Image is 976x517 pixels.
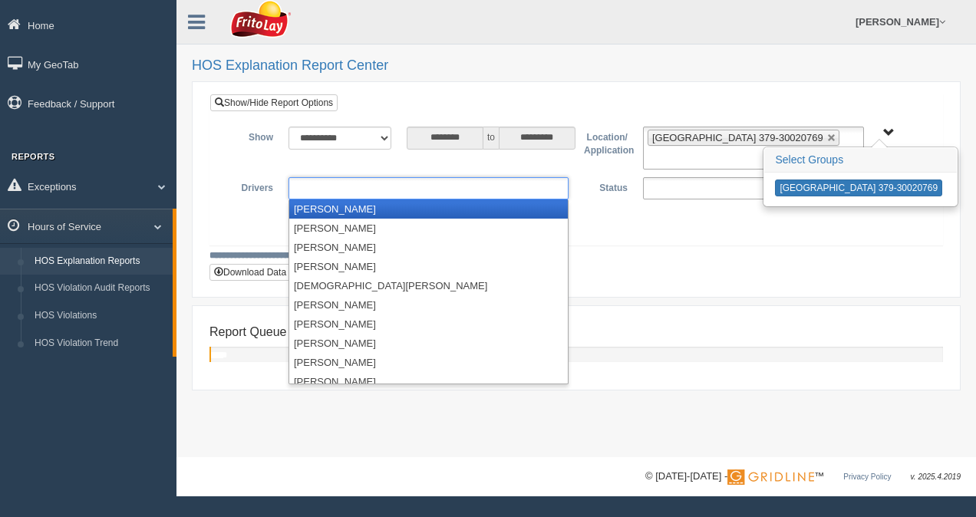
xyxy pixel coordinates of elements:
img: Gridline [727,469,814,485]
button: Download Data [209,264,291,281]
li: [PERSON_NAME] [289,257,568,276]
li: [PERSON_NAME] [289,334,568,353]
h4: Report Queue Completion Progress: [209,325,943,339]
h2: HOS Explanation Report Center [192,58,961,74]
label: Location/ Application [576,127,635,158]
label: Drivers [222,177,281,196]
label: Status [576,177,635,196]
div: © [DATE]-[DATE] - ™ [645,469,961,485]
h3: Select Groups [764,148,957,173]
label: Show [222,127,281,145]
span: to [483,127,499,150]
a: HOS Violation Audit Reports [28,275,173,302]
a: HOS Explanation Reports [28,248,173,275]
li: [PERSON_NAME] [289,314,568,334]
button: [GEOGRAPHIC_DATA] 379-30020769 [775,179,942,196]
li: [PERSON_NAME] [289,219,568,238]
a: HOS Violation Trend [28,330,173,357]
li: [PERSON_NAME] [289,199,568,219]
a: HOS Violations [28,302,173,330]
span: v. 2025.4.2019 [911,473,961,481]
li: [PERSON_NAME] [289,372,568,391]
li: [PERSON_NAME] [289,295,568,314]
li: [DEMOGRAPHIC_DATA][PERSON_NAME] [289,276,568,295]
a: Privacy Policy [843,473,891,481]
li: [PERSON_NAME] [289,238,568,257]
span: [GEOGRAPHIC_DATA] 379-30020769 [652,132,823,143]
li: [PERSON_NAME] [289,353,568,372]
a: Show/Hide Report Options [210,94,338,111]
